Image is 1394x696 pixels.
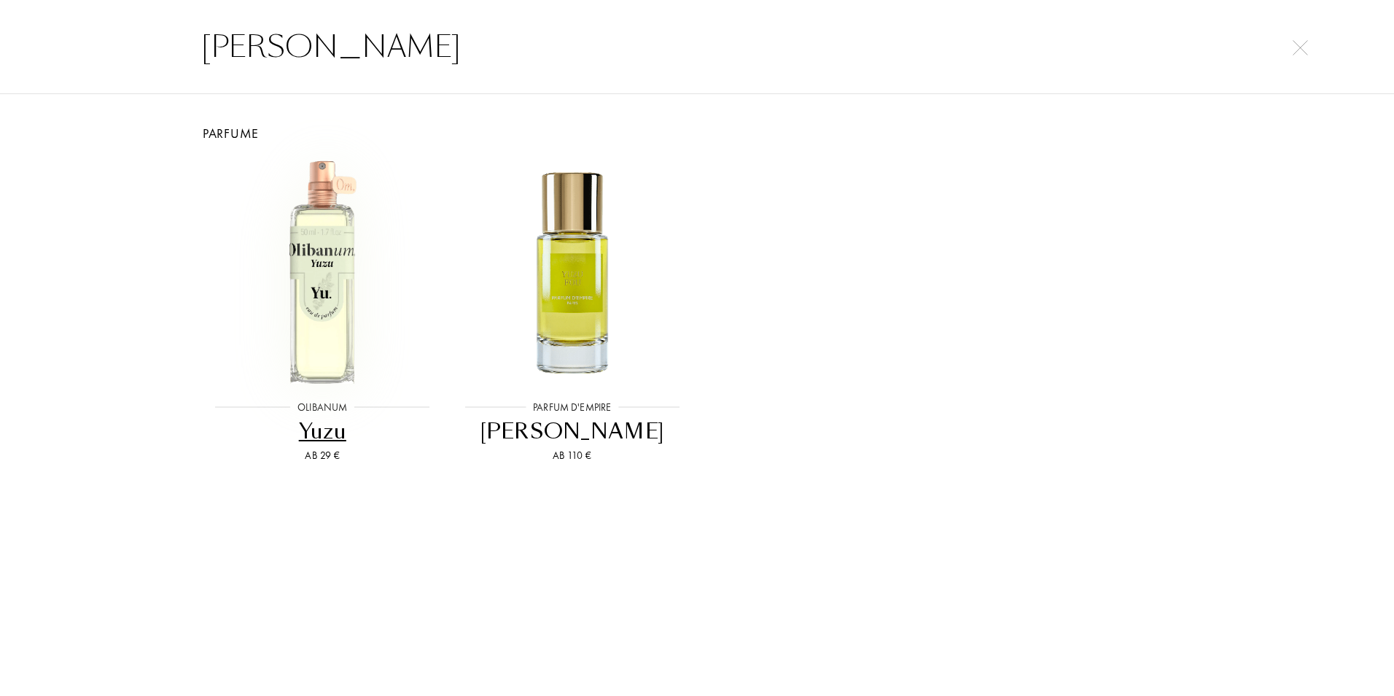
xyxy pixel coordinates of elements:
[460,159,685,384] img: Yuzu Fou
[203,417,442,446] div: Yuzu
[203,448,442,463] div: Ab 29 €
[210,159,435,384] img: Yuzu
[526,400,618,415] div: Parfum d'Empire
[198,143,448,482] a: YuzuOlibanumYuzuAb 29 €
[453,448,692,463] div: Ab 110 €
[290,400,354,415] div: Olibanum
[448,143,698,482] a: Yuzu FouParfum d'Empire[PERSON_NAME]Ab 110 €
[187,123,1207,143] div: Parfume
[172,25,1222,69] input: Suche
[453,417,692,446] div: [PERSON_NAME]
[1293,40,1308,55] img: cross.svg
